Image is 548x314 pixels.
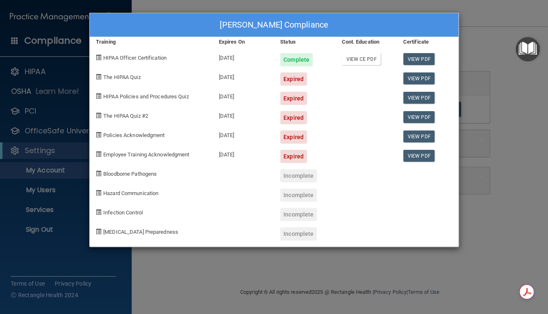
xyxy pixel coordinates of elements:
span: Bloodborne Pathogens [103,171,157,177]
div: Expires On [213,37,274,47]
span: The HIPAA Quiz #2 [103,113,148,119]
span: Hazard Communication [103,190,158,196]
span: HIPAA Officer Certification [103,55,167,61]
div: [PERSON_NAME] Compliance [90,13,458,37]
div: [DATE] [213,47,274,66]
span: Employee Training Acknowledgment [103,151,189,158]
span: Infection Control [103,209,143,216]
div: Incomplete [280,188,317,202]
span: [MEDICAL_DATA] Preparedness [103,229,178,235]
div: Incomplete [280,169,317,182]
a: View PDF [403,150,435,162]
div: Cont. Education [335,37,397,47]
div: Expired [280,72,307,86]
a: View PDF [403,92,435,104]
a: View PDF [403,130,435,142]
button: Open Resource Center [515,37,540,61]
div: Expired [280,92,307,105]
div: Status [274,37,335,47]
div: [DATE] [213,105,274,124]
div: Expired [280,111,307,124]
iframe: Drift Widget Chat Controller [406,256,538,288]
a: View PDF [403,72,435,84]
div: Complete [280,53,313,66]
div: Certificate [397,37,458,47]
div: Expired [280,130,307,144]
span: The HIPAA Quiz [103,74,140,80]
div: Training [90,37,213,47]
div: [DATE] [213,86,274,105]
span: HIPAA Policies and Procedures Quiz [103,93,188,100]
div: Incomplete [280,227,317,240]
span: Policies Acknowledgment [103,132,165,138]
div: [DATE] [213,144,274,163]
a: View PDF [403,53,435,65]
div: [DATE] [213,66,274,86]
a: View CE PDF [341,53,381,65]
div: Incomplete [280,208,317,221]
div: [DATE] [213,124,274,144]
div: Expired [280,150,307,163]
a: View PDF [403,111,435,123]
